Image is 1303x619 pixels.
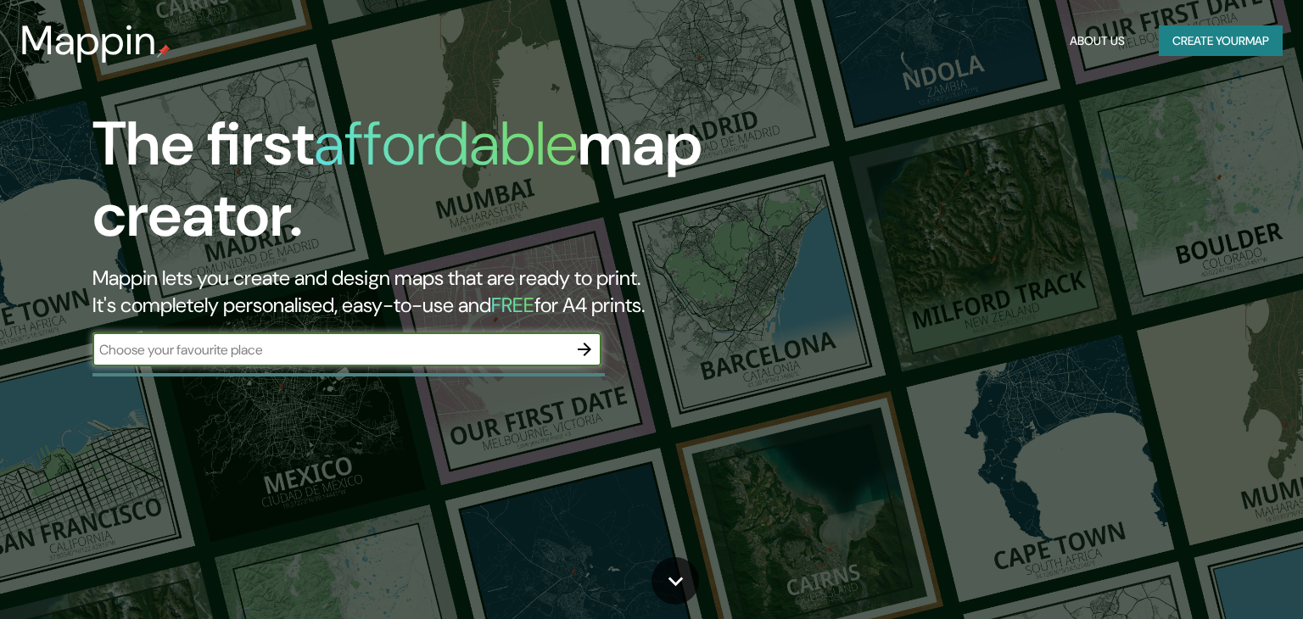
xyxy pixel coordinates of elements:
[1063,25,1132,57] button: About Us
[92,340,568,360] input: Choose your favourite place
[20,17,157,64] h3: Mappin
[92,109,744,265] h1: The first map creator.
[157,44,171,58] img: mappin-pin
[92,265,744,319] h2: Mappin lets you create and design maps that are ready to print. It's completely personalised, eas...
[314,104,578,183] h1: affordable
[491,292,534,318] h5: FREE
[1159,25,1283,57] button: Create yourmap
